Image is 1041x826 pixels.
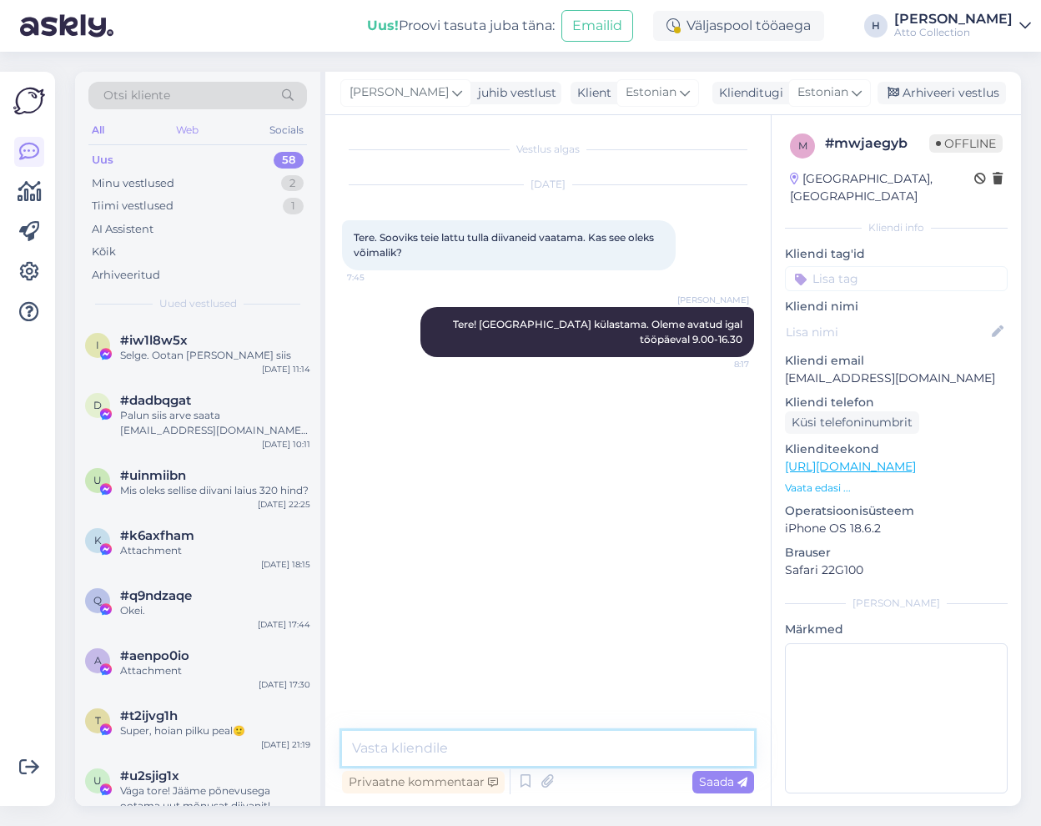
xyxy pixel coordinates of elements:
div: Arhiveeritud [92,267,160,284]
span: Otsi kliente [103,87,170,104]
span: 7:45 [347,271,410,284]
div: [DATE] 10:11 [262,438,310,451]
span: 8:17 [686,358,749,370]
div: Klienditugi [712,84,783,102]
div: Atto Collection [894,26,1013,39]
span: #u2sjig1x [120,768,179,783]
img: Askly Logo [13,85,45,117]
div: Minu vestlused [92,175,174,192]
span: k [94,534,102,546]
div: Kliendi info [785,220,1008,235]
div: 2 [281,175,304,192]
span: Tere. Sooviks teie lattu tulla diivaneid vaatama. Kas see oleks võimalik? [354,231,656,259]
div: [PERSON_NAME] [894,13,1013,26]
p: Operatsioonisüsteem [785,502,1008,520]
div: Kõik [92,244,116,260]
div: Okei. [120,603,310,618]
div: 58 [274,152,304,169]
p: [EMAIL_ADDRESS][DOMAIN_NAME] [785,370,1008,387]
span: d [93,399,102,411]
p: Märkmed [785,621,1008,638]
div: [DATE] 22:25 [258,498,310,511]
div: Selge. Ootan [PERSON_NAME] siis [120,348,310,363]
div: Attachment [120,543,310,558]
div: juhib vestlust [471,84,556,102]
div: Attachment [120,663,310,678]
a: [URL][DOMAIN_NAME] [785,459,916,474]
span: m [798,139,807,152]
p: Kliendi nimi [785,298,1008,315]
div: Super, hoian pilku peal🙂 [120,723,310,738]
div: [DATE] 17:30 [259,678,310,691]
p: Kliendi telefon [785,394,1008,411]
p: Kliendi tag'id [785,245,1008,263]
div: Väljaspool tööaega [653,11,824,41]
span: #uinmiibn [120,468,186,483]
div: Mis oleks sellise diivani laius 320 hind? [120,483,310,498]
span: Uued vestlused [159,296,237,311]
span: #iw1l8w5x [120,333,188,348]
span: [PERSON_NAME] [677,294,749,306]
div: Palun siis arve saata [EMAIL_ADDRESS][DOMAIN_NAME] ja arvesaajaks Supelhai OÜ. [120,408,310,438]
span: Estonian [626,83,676,102]
div: AI Assistent [92,221,153,238]
div: [DATE] 18:15 [261,558,310,571]
p: Kliendi email [785,352,1008,370]
div: # mwjaegyb [825,133,929,154]
div: [DATE] [342,177,754,192]
div: Klient [571,84,611,102]
span: a [94,654,102,667]
div: [DATE] 17:44 [258,618,310,631]
div: Küsi telefoninumbrit [785,411,919,434]
span: Estonian [797,83,848,102]
span: t [95,714,101,727]
div: Socials [266,119,307,141]
p: Safari 22G100 [785,562,1008,579]
span: #dadbqgat [120,393,191,408]
p: Vaata edasi ... [785,481,1008,496]
div: H [864,14,888,38]
a: [PERSON_NAME]Atto Collection [894,13,1031,39]
p: iPhone OS 18.6.2 [785,520,1008,537]
span: Saada [699,774,747,789]
div: Tiimi vestlused [92,198,173,214]
div: [GEOGRAPHIC_DATA], [GEOGRAPHIC_DATA] [790,170,974,205]
div: Väga tore! Jääme põnevusega ootama uut mõnusat diivanit! [120,783,310,813]
span: Tere! [GEOGRAPHIC_DATA] külastama. Oleme avatud igal tööpäeval 9.00-16.30 [453,318,745,345]
div: Arhiveeri vestlus [878,82,1006,104]
span: i [96,339,99,351]
span: q [93,594,102,607]
div: [DATE] 21:19 [261,738,310,751]
div: [PERSON_NAME] [785,596,1008,611]
span: #t2ijvg1h [120,708,178,723]
input: Lisa nimi [786,323,988,341]
div: Uus [92,152,113,169]
span: #q9ndzaqe [120,588,192,603]
div: Privaatne kommentaar [342,771,505,793]
span: Offline [929,134,1003,153]
p: Brauser [785,544,1008,562]
span: u [93,774,102,787]
div: [DATE] 11:14 [262,363,310,375]
span: #aenpo0io [120,648,189,663]
div: Web [173,119,202,141]
input: Lisa tag [785,266,1008,291]
div: All [88,119,108,141]
span: [PERSON_NAME] [350,83,449,102]
p: Klienditeekond [785,441,1008,458]
div: Vestlus algas [342,142,754,157]
div: 1 [283,198,304,214]
b: Uus! [367,18,399,33]
span: #k6axfham [120,528,194,543]
span: u [93,474,102,486]
button: Emailid [561,10,633,42]
div: Proovi tasuta juba täna: [367,16,555,36]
